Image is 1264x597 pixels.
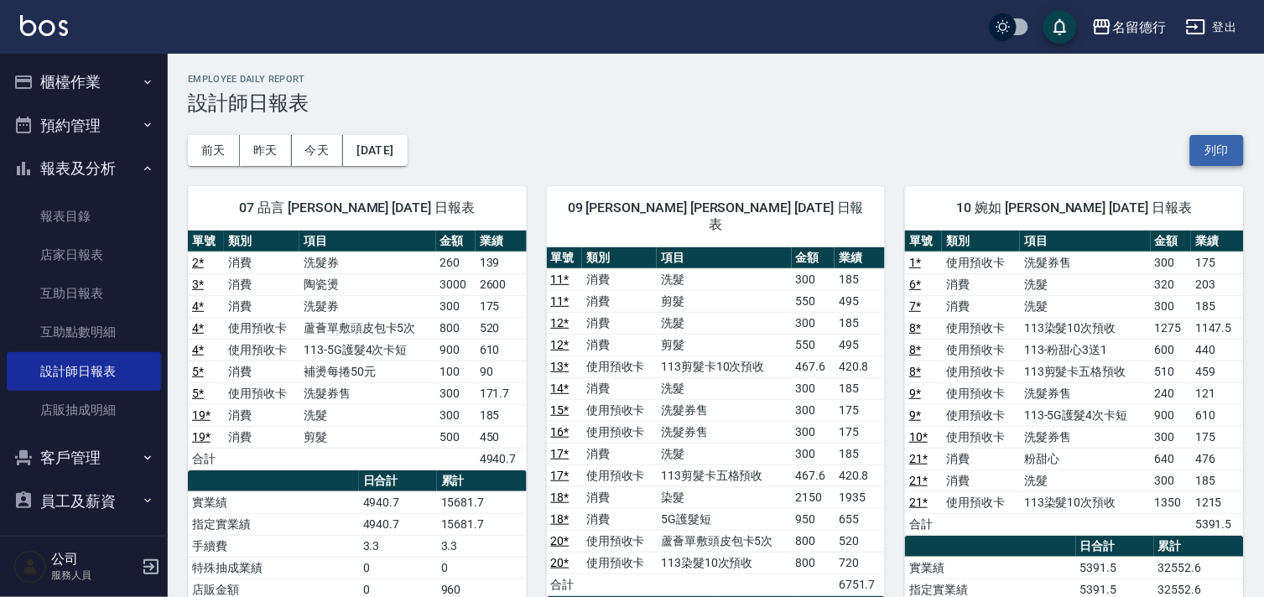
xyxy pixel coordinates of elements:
[299,252,435,273] td: 洗髮券
[942,404,1020,426] td: 使用預收卡
[792,356,835,377] td: 467.6
[1151,448,1192,470] td: 640
[1191,404,1244,426] td: 610
[1191,231,1244,252] th: 業績
[436,252,476,273] td: 260
[7,313,161,351] a: 互助點數明細
[1191,361,1244,382] td: 459
[188,513,359,535] td: 指定實業績
[657,421,792,443] td: 洗髮券售
[476,295,527,317] td: 175
[835,552,885,574] td: 720
[7,104,161,148] button: 預約管理
[1076,536,1154,558] th: 日合計
[835,421,885,443] td: 175
[547,247,582,269] th: 單號
[1020,448,1150,470] td: 粉甜心
[7,391,161,429] a: 店販抽成明細
[1179,12,1244,43] button: 登出
[792,290,835,312] td: 550
[1151,273,1192,295] td: 320
[1191,252,1244,273] td: 175
[13,550,47,584] img: Person
[1154,536,1244,558] th: 累計
[905,231,1244,536] table: a dense table
[476,317,527,339] td: 520
[1020,339,1150,361] td: 113-粉甜心3送1
[657,486,792,508] td: 染髮
[582,421,657,443] td: 使用預收卡
[437,513,527,535] td: 15681.7
[224,339,299,361] td: 使用預收卡
[1151,426,1192,448] td: 300
[657,247,792,269] th: 項目
[20,15,68,36] img: Logo
[1112,17,1166,38] div: 名留德行
[582,486,657,508] td: 消費
[547,574,582,595] td: 合計
[359,557,437,579] td: 0
[835,356,885,377] td: 420.8
[7,522,161,566] button: 商品管理
[1191,491,1244,513] td: 1215
[224,382,299,404] td: 使用預收卡
[835,465,885,486] td: 420.8
[657,465,792,486] td: 113剪髮卡五格預收
[1151,404,1192,426] td: 900
[582,552,657,574] td: 使用預收卡
[299,273,435,295] td: 陶瓷燙
[292,135,344,166] button: 今天
[1151,252,1192,273] td: 300
[1191,513,1244,535] td: 5391.5
[436,404,476,426] td: 300
[476,404,527,426] td: 185
[582,312,657,334] td: 消費
[547,247,886,596] table: a dense table
[7,352,161,391] a: 設計師日報表
[835,247,885,269] th: 業績
[436,317,476,339] td: 800
[208,200,507,216] span: 07 品言 [PERSON_NAME] [DATE] 日報表
[792,443,835,465] td: 300
[188,231,527,470] table: a dense table
[792,334,835,356] td: 550
[476,339,527,361] td: 610
[835,334,885,356] td: 495
[299,382,435,404] td: 洗髮券售
[436,339,476,361] td: 900
[942,273,1020,295] td: 消費
[188,231,224,252] th: 單號
[942,339,1020,361] td: 使用預收卡
[359,513,437,535] td: 4940.7
[437,535,527,557] td: 3.3
[942,448,1020,470] td: 消費
[436,426,476,448] td: 500
[582,290,657,312] td: 消費
[51,568,137,583] p: 服務人員
[942,382,1020,404] td: 使用預收卡
[905,557,1076,579] td: 實業績
[792,312,835,334] td: 300
[188,74,1244,85] h2: Employee Daily Report
[657,356,792,377] td: 113剪髮卡10次預收
[188,491,359,513] td: 實業績
[224,317,299,339] td: 使用預收卡
[224,404,299,426] td: 消費
[657,377,792,399] td: 洗髮
[359,491,437,513] td: 4940.7
[476,361,527,382] td: 90
[942,295,1020,317] td: 消費
[436,382,476,404] td: 300
[299,295,435,317] td: 洗髮券
[188,448,224,470] td: 合計
[582,377,657,399] td: 消費
[657,268,792,290] td: 洗髮
[942,426,1020,448] td: 使用預收卡
[925,200,1224,216] span: 10 婉如 [PERSON_NAME] [DATE] 日報表
[436,361,476,382] td: 100
[582,399,657,421] td: 使用預收卡
[835,377,885,399] td: 185
[476,426,527,448] td: 450
[476,252,527,273] td: 139
[7,236,161,274] a: 店家日報表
